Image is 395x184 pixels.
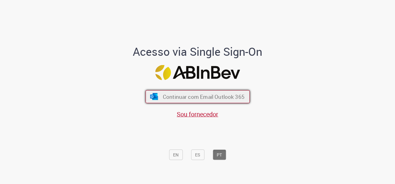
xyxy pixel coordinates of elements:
img: ícone Azure/Microsoft 360 [150,93,158,100]
button: EN [169,149,183,160]
img: Logo ABInBev [155,65,240,80]
h1: Acesso via Single Sign-On [112,45,284,58]
span: Continuar com Email Outlook 365 [163,93,244,100]
button: PT [213,149,226,160]
a: Sou fornecedor [177,110,218,118]
button: ícone Azure/Microsoft 360 Continuar com Email Outlook 365 [145,90,250,103]
button: ES [191,149,204,160]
